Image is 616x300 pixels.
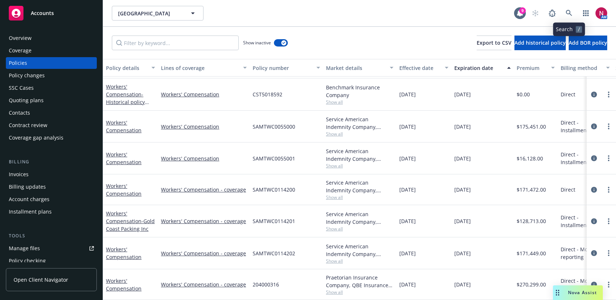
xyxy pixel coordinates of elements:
[477,39,511,46] span: Export to CSV
[553,285,562,300] div: Drag to move
[514,39,566,46] span: Add historical policy
[399,186,416,193] span: [DATE]
[326,210,393,226] div: Service American Indemnity Company, Service American Indemnity Company, Method Insurance
[561,119,610,134] span: Direct - Installments
[323,59,396,77] button: Market details
[6,107,97,119] a: Contacts
[6,242,97,254] a: Manage files
[517,281,546,288] span: $270,299.00
[562,6,576,21] a: Search
[326,289,393,295] span: Show all
[9,107,30,119] div: Contacts
[118,10,181,17] span: [GEOGRAPHIC_DATA]
[604,249,613,258] a: more
[6,255,97,267] a: Policy checking
[6,32,97,44] a: Overview
[31,10,54,16] span: Accounts
[604,217,613,226] a: more
[326,115,393,131] div: Service American Indemnity Company, Service American Indemnity Company, Method Insurance
[326,226,393,232] span: Show all
[561,277,610,292] span: Direct - Monthly reporting
[517,64,547,72] div: Premium
[514,59,558,77] button: Premium
[6,158,97,166] div: Billing
[561,151,610,166] span: Direct - Installments
[112,6,203,21] button: [GEOGRAPHIC_DATA]
[399,123,416,130] span: [DATE]
[326,163,393,169] span: Show all
[399,64,440,72] div: Effective date
[569,39,607,46] span: Add BOR policy
[326,84,393,99] div: Benchmark Insurance Company
[519,7,526,14] div: 9
[9,206,52,218] div: Installment plans
[399,281,416,288] span: [DATE]
[595,7,607,19] img: photo
[604,90,613,99] a: more
[9,255,46,267] div: Policy checking
[106,119,142,134] a: Workers' Compensation
[399,155,416,162] span: [DATE]
[106,83,145,121] a: Workers' Compensation
[326,99,393,105] span: Show all
[106,151,142,166] a: Workers' Compensation
[6,193,97,205] a: Account charges
[454,281,471,288] span: [DATE]
[604,185,613,194] a: more
[399,90,416,98] span: [DATE]
[161,217,247,225] a: Workers' Compensation - coverage
[569,36,607,50] button: Add BOR policy
[6,82,97,94] a: SSC Cases
[561,214,610,229] span: Direct - Installments
[454,90,471,98] span: [DATE]
[553,285,603,300] button: Nova Assist
[517,155,543,162] span: $16,128.00
[6,181,97,193] a: Billing updates
[604,154,613,163] a: more
[106,210,155,232] a: Workers' Compensation
[243,40,271,46] span: Show inactive
[106,218,155,232] span: - Gold Coast Packing Inc
[399,217,416,225] span: [DATE]
[590,185,598,194] a: circleInformation
[253,186,295,193] span: SAMTWC0114200
[6,45,97,56] a: Coverage
[14,276,68,284] span: Open Client Navigator
[517,90,530,98] span: $0.00
[326,131,393,137] span: Show all
[545,6,560,21] a: Report a Bug
[106,277,142,292] a: Workers' Compensation
[561,245,610,261] span: Direct - Monthly reporting
[103,59,158,77] button: Policy details
[326,147,393,163] div: Service American Indemnity Company, Service American Indemnity Company, Method Insurance
[6,70,97,81] a: Policy changes
[112,36,239,50] input: Filter by keyword...
[326,258,393,264] span: Show all
[161,90,247,98] a: Workers' Compensation
[106,246,142,260] a: Workers' Compensation
[590,249,598,258] a: circleInformation
[454,123,471,130] span: [DATE]
[454,155,471,162] span: [DATE]
[326,194,393,200] span: Show all
[253,123,295,130] span: SAMTWC0055000
[161,249,247,257] a: Workers' Compensation - coverage
[477,36,511,50] button: Export to CSV
[161,281,247,288] a: Workers' Compensation - coverage
[326,274,393,289] div: Praetorian Insurance Company, QBE Insurance Group, Foresight Insurance
[399,249,416,257] span: [DATE]
[9,95,44,106] div: Quoting plans
[604,280,613,289] a: more
[6,168,97,180] a: Invoices
[253,155,295,162] span: SAMTWC0055001
[6,3,97,23] a: Accounts
[158,59,250,77] button: Lines of coverage
[590,217,598,226] a: circleInformation
[326,242,393,258] div: Service American Indemnity Company, Service American Indemnity Company, Method Insurance
[454,64,503,72] div: Expiration date
[6,119,97,131] a: Contract review
[9,193,49,205] div: Account charges
[326,179,393,194] div: Service American Indemnity Company, Service American Indemnity Company, Method Insurance
[454,186,471,193] span: [DATE]
[6,206,97,218] a: Installment plans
